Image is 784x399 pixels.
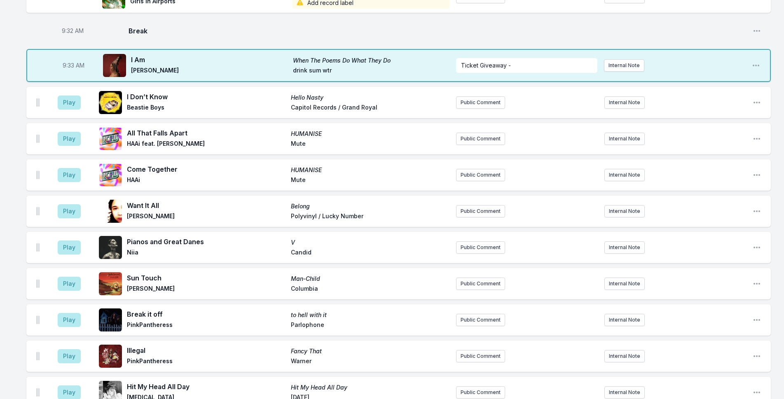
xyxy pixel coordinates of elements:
[127,212,286,222] span: [PERSON_NAME]
[604,314,645,326] button: Internal Note
[127,128,286,138] span: All That Falls Apart
[456,350,505,362] button: Public Comment
[291,285,450,294] span: Columbia
[36,171,40,179] img: Drag Handle
[58,240,81,254] button: Play
[127,140,286,149] span: HAAi feat. [PERSON_NAME]
[604,241,645,254] button: Internal Note
[63,61,84,70] span: Timestamp
[753,316,761,324] button: Open playlist item options
[58,313,81,327] button: Play
[127,176,286,186] span: HAAi
[291,103,450,113] span: Capitol Records / Grand Royal
[604,350,645,362] button: Internal Note
[456,386,505,399] button: Public Comment
[58,132,81,146] button: Play
[753,243,761,252] button: Open playlist item options
[36,280,40,288] img: Drag Handle
[99,236,122,259] img: V
[127,248,286,258] span: Niia
[291,93,450,102] span: Hello Nasty
[127,357,286,367] span: PinkPantheress
[36,135,40,143] img: Drag Handle
[58,349,81,363] button: Play
[127,103,286,113] span: Beastie Boys
[456,278,505,290] button: Public Comment
[129,26,746,36] span: Break
[58,96,81,110] button: Play
[291,140,450,149] span: Mute
[604,96,645,109] button: Internal Note
[36,352,40,360] img: Drag Handle
[131,55,288,65] span: I Am
[456,205,505,217] button: Public Comment
[291,202,450,210] span: Belong
[291,176,450,186] span: Mute
[291,166,450,174] span: HUMANISE
[291,347,450,355] span: Fancy That
[753,207,761,215] button: Open playlist item options
[291,321,450,331] span: Parlophone
[127,382,286,392] span: Hit My Head All Day
[127,237,286,247] span: Pianos and Great Danes
[293,66,450,76] span: drink sum wtr
[291,248,450,258] span: Candid
[753,98,761,107] button: Open playlist item options
[293,56,450,65] span: When The Poems Do What They Do
[604,169,645,181] button: Internal Note
[99,345,122,368] img: Fancy That
[753,135,761,143] button: Open playlist item options
[604,205,645,217] button: Internal Note
[291,311,450,319] span: to hell with it
[127,309,286,319] span: Break it off
[753,388,761,397] button: Open playlist item options
[36,207,40,215] img: Drag Handle
[99,272,122,295] img: Man-Child
[604,59,644,72] button: Internal Note
[62,27,84,35] span: Timestamp
[36,388,40,397] img: Drag Handle
[127,92,286,102] span: I Don’t Know
[604,386,645,399] button: Internal Note
[127,273,286,283] span: Sun Touch
[127,321,286,331] span: PinkPantheress
[58,204,81,218] button: Play
[291,212,450,222] span: Polyvinyl / Lucky Number
[99,308,122,331] img: to hell with it
[753,352,761,360] button: Open playlist item options
[753,27,761,35] button: Open playlist item options
[58,277,81,291] button: Play
[752,61,760,70] button: Open playlist item options
[127,201,286,210] span: Want It All
[291,383,450,392] span: Hit My Head All Day
[456,169,505,181] button: Public Comment
[291,357,450,367] span: Warner
[456,314,505,326] button: Public Comment
[461,62,511,69] span: Ticket Giveaway -
[604,278,645,290] button: Internal Note
[604,133,645,145] button: Internal Note
[127,285,286,294] span: [PERSON_NAME]
[36,316,40,324] img: Drag Handle
[127,164,286,174] span: Come Together
[291,130,450,138] span: HUMANISE
[99,91,122,114] img: Hello Nasty
[131,66,288,76] span: [PERSON_NAME]
[36,98,40,107] img: Drag Handle
[127,345,286,355] span: Illegal
[36,243,40,252] img: Drag Handle
[753,171,761,179] button: Open playlist item options
[103,54,126,77] img: When The Poems Do What They Do
[99,163,122,187] img: HUMANISE
[753,280,761,288] button: Open playlist item options
[99,200,122,223] img: Belong
[456,96,505,109] button: Public Comment
[291,275,450,283] span: Man-Child
[456,241,505,254] button: Public Comment
[58,168,81,182] button: Play
[99,127,122,150] img: HUMANISE
[456,133,505,145] button: Public Comment
[291,238,450,247] span: V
